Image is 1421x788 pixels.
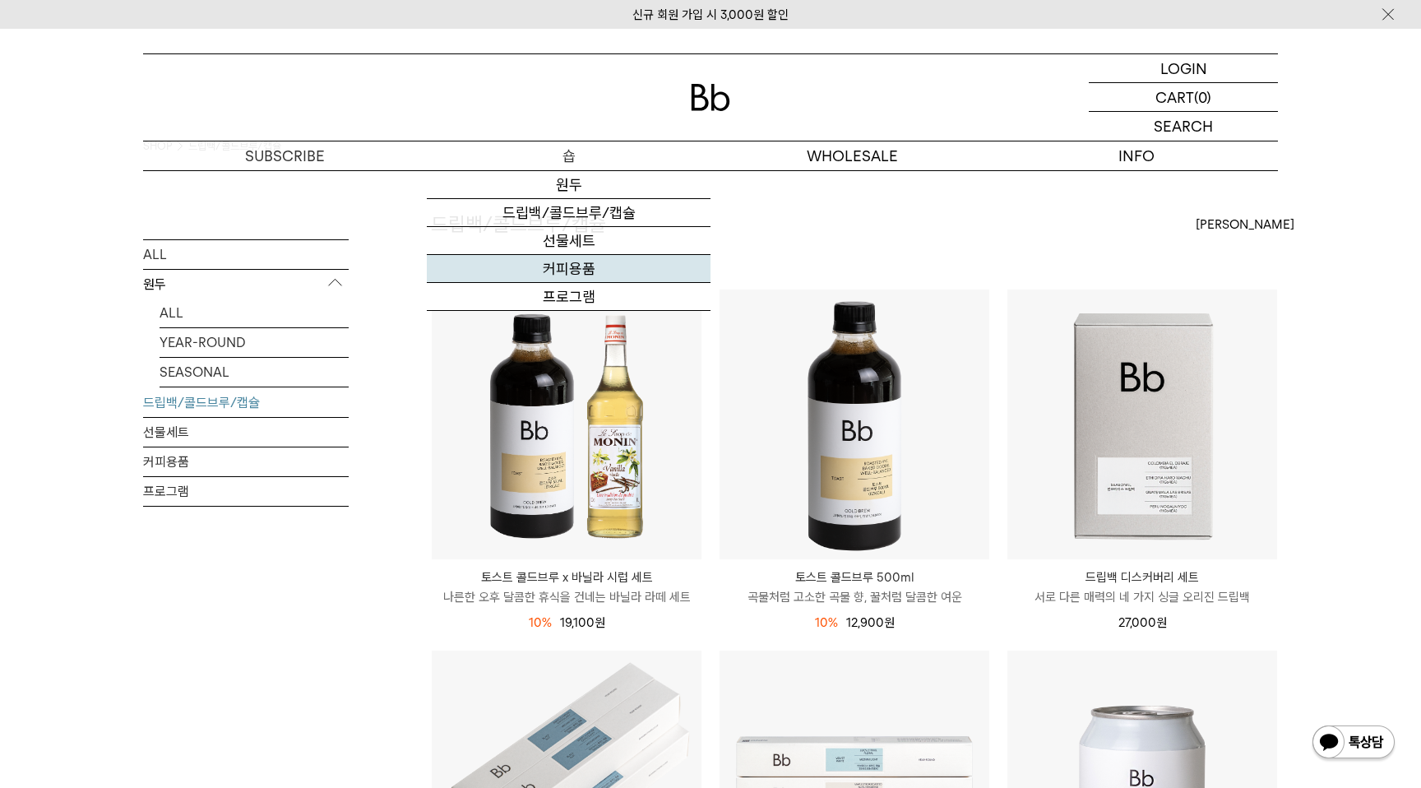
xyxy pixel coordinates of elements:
div: 10% [815,613,838,633]
p: 토스트 콜드브루 x 바닐라 시럽 세트 [432,568,701,587]
img: 카카오톡 채널 1:1 채팅 버튼 [1311,724,1396,763]
p: 나른한 오후 달콤한 휴식을 건네는 바닐라 라떼 세트 [432,587,701,607]
a: 커피용품 [143,447,349,475]
span: [PERSON_NAME] [1196,215,1294,234]
p: 원두 [143,269,349,299]
span: 원 [1156,615,1167,630]
p: LOGIN [1160,54,1207,82]
p: CART [1155,83,1194,111]
img: 로고 [691,84,730,111]
a: 선물세트 [427,227,710,255]
a: SUBSCRIBE [143,141,427,170]
a: 토스트 콜드브루 500ml 곡물처럼 고소한 곡물 향, 꿀처럼 달콤한 여운 [720,568,989,607]
a: 프로그램 [427,283,710,311]
img: 드립백 디스커버리 세트 [1007,290,1277,559]
p: 드립백 디스커버리 세트 [1007,568,1277,587]
a: 숍 [427,141,710,170]
a: LOGIN [1089,54,1278,83]
p: 서로 다른 매력의 네 가지 싱글 오리진 드립백 [1007,587,1277,607]
p: 곡물처럼 고소한 곡물 향, 꿀처럼 달콤한 여운 [720,587,989,607]
a: 드립백/콜드브루/캡슐 [143,387,349,416]
p: 토스트 콜드브루 500ml [720,568,989,587]
span: 12,900 [846,615,895,630]
a: YEAR-ROUND [160,327,349,356]
p: (0) [1194,83,1211,111]
img: 토스트 콜드브루 500ml [720,290,989,559]
a: SEASONAL [160,357,349,386]
img: 토스트 콜드브루 x 바닐라 시럽 세트 [432,290,701,559]
a: 드립백/콜드브루/캡슐 [427,199,710,227]
a: 원두 [427,171,710,199]
a: ALL [160,298,349,327]
p: SEARCH [1154,112,1213,141]
a: 신규 회원 가입 시 3,000원 할인 [632,7,789,22]
a: 커피용품 [427,255,710,283]
span: 19,100 [560,615,605,630]
p: INFO [994,141,1278,170]
a: 토스트 콜드브루 x 바닐라 시럽 세트 나른한 오후 달콤한 휴식을 건네는 바닐라 라떼 세트 [432,568,701,607]
div: 10% [529,613,552,633]
a: 프로그램 [143,476,349,505]
a: CART (0) [1089,83,1278,112]
a: 선물세트 [143,417,349,446]
a: ALL [143,239,349,268]
a: 드립백 디스커버리 세트 서로 다른 매력의 네 가지 싱글 오리진 드립백 [1007,568,1277,607]
span: 27,000 [1118,615,1167,630]
span: 원 [595,615,605,630]
p: WHOLESALE [710,141,994,170]
span: 원 [884,615,895,630]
